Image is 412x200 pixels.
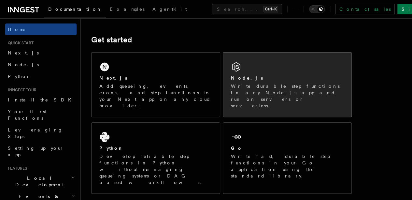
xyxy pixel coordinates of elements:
h2: Go [231,145,243,151]
a: Leveraging Steps [5,124,77,142]
kbd: Ctrl+K [263,6,278,12]
span: Examples [110,7,145,12]
span: Node.js [8,62,39,67]
a: PythonDevelop reliable step functions in Python without managing queueing systems or DAG based wo... [91,122,220,194]
a: Node.jsWrite durable step functions in any Node.js app and run on servers or serverless. [223,52,352,117]
a: Get started [91,35,132,44]
span: Documentation [48,7,102,12]
a: Next.jsAdd queueing, events, crons, and step functions to your Next app on any cloud provider. [91,52,220,117]
span: Local Development [5,175,71,188]
a: Install the SDK [5,94,77,106]
h2: Node.js [231,75,263,81]
a: Documentation [44,2,106,18]
p: Develop reliable step functions in Python without managing queueing systems or DAG based workflows. [99,153,212,186]
a: Next.js [5,47,77,59]
a: Your first Functions [5,106,77,124]
span: Features [5,166,27,171]
span: Install the SDK [8,97,75,102]
a: Contact sales [335,4,395,14]
button: Search...Ctrl+K [212,4,282,14]
a: GoWrite fast, durable step functions in your Go application using the standard library. [223,122,352,194]
span: Inngest tour [5,87,36,93]
span: Quick start [5,40,34,46]
p: Add queueing, events, crons, and step functions to your Next app on any cloud provider. [99,83,212,109]
a: AgentKit [149,2,191,18]
a: Examples [106,2,149,18]
a: Setting up your app [5,142,77,161]
span: Your first Functions [8,109,47,121]
p: Write fast, durable step functions in your Go application using the standard library. [231,153,344,179]
button: Local Development [5,172,77,191]
a: Node.js [5,59,77,70]
h2: Python [99,145,123,151]
span: Home [8,26,26,33]
span: Leveraging Steps [8,127,63,139]
span: Python [8,74,32,79]
span: Setting up your app [8,146,64,157]
p: Write durable step functions in any Node.js app and run on servers or serverless. [231,83,344,109]
h2: Next.js [99,75,127,81]
button: Toggle dark mode [309,5,325,13]
a: Home [5,23,77,35]
a: Python [5,70,77,82]
span: AgentKit [152,7,187,12]
span: Next.js [8,50,39,55]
